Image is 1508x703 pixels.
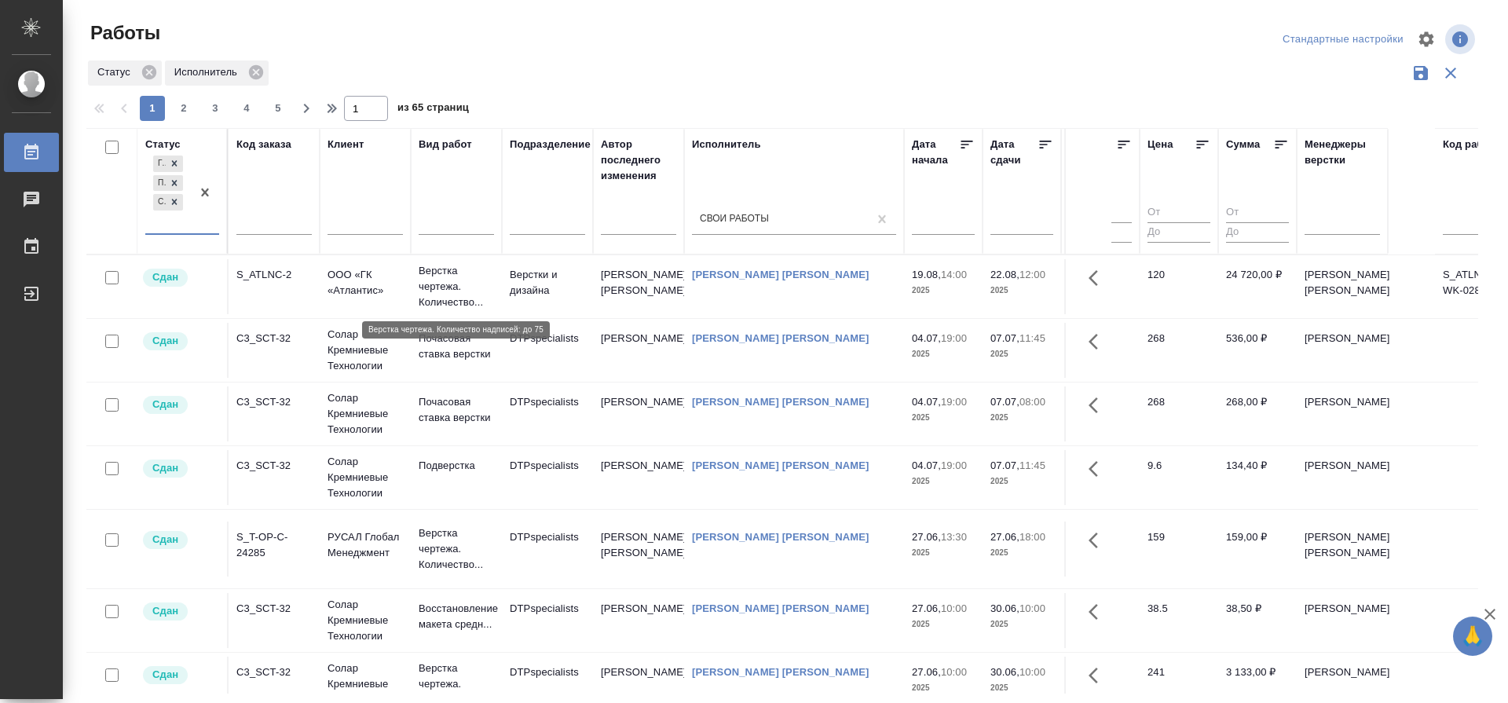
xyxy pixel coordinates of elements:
[941,332,967,344] p: 19:00
[1218,450,1297,505] td: 134,40 ₽
[1226,222,1289,242] input: До
[152,174,185,193] div: Готов к работе, Подбор, Сдан
[328,327,403,374] p: Солар Кремниевые Технологии
[990,617,1053,632] p: 2025
[152,192,185,212] div: Готов к работе, Подбор, Сдан
[141,529,219,551] div: Менеджер проверил работу исполнителя, передает ее на следующий этап
[912,680,975,696] p: 2025
[328,137,364,152] div: Клиент
[165,60,269,86] div: Исполнитель
[328,597,403,644] p: Солар Кремниевые Технологии
[152,603,178,619] p: Сдан
[990,545,1053,561] p: 2025
[912,460,941,471] p: 04.07,
[236,331,312,346] div: C3_SCT-32
[236,267,312,283] div: S_ATLNC-2
[152,333,178,349] p: Сдан
[1407,20,1445,58] span: Настроить таблицу
[153,175,166,192] div: Подбор
[502,323,593,378] td: DTPspecialists
[1061,593,1140,648] td: 1
[912,332,941,344] p: 04.07,
[912,137,959,168] div: Дата начала
[1019,396,1045,408] p: 08:00
[174,64,243,80] p: Исполнитель
[1443,137,1503,152] div: Код работы
[912,396,941,408] p: 04.07,
[692,666,869,678] a: [PERSON_NAME] [PERSON_NAME]
[502,593,593,648] td: DTPspecialists
[265,96,291,121] button: 5
[1147,203,1210,223] input: От
[1061,323,1140,378] td: 2
[990,474,1053,489] p: 2025
[692,531,869,543] a: [PERSON_NAME] [PERSON_NAME]
[419,458,494,474] p: Подверстка
[1019,602,1045,614] p: 10:00
[1079,323,1117,361] button: Здесь прячутся важные кнопки
[941,396,967,408] p: 19:00
[141,331,219,352] div: Менеджер проверил работу исполнителя, передает ее на следующий этап
[692,396,869,408] a: [PERSON_NAME] [PERSON_NAME]
[419,394,494,426] p: Почасовая ставка верстки
[234,101,259,116] span: 4
[153,194,166,211] div: Сдан
[990,666,1019,678] p: 30.06,
[1406,58,1436,88] button: Сохранить фильтры
[1019,332,1045,344] p: 11:45
[692,602,869,614] a: [PERSON_NAME] [PERSON_NAME]
[171,101,196,116] span: 2
[601,137,676,184] div: Автор последнего изменения
[941,602,967,614] p: 10:00
[912,545,975,561] p: 2025
[1140,386,1218,441] td: 268
[328,390,403,438] p: Солар Кремниевые Технологии
[1218,386,1297,441] td: 268,00 ₽
[990,332,1019,344] p: 07.07,
[990,269,1019,280] p: 22.08,
[1218,259,1297,314] td: 24 720,00 ₽
[145,137,181,152] div: Статус
[593,593,684,648] td: [PERSON_NAME]
[1218,522,1297,577] td: 159,00 ₽
[1226,203,1289,223] input: От
[912,410,975,426] p: 2025
[1305,394,1380,410] p: [PERSON_NAME]
[1445,24,1478,54] span: Посмотреть информацию
[1061,450,1140,505] td: 14
[328,454,403,501] p: Солар Кремниевые Технологии
[593,522,684,577] td: [PERSON_NAME] [PERSON_NAME]
[1019,666,1045,678] p: 10:00
[1436,58,1466,88] button: Сбросить фильтры
[593,386,684,441] td: [PERSON_NAME]
[1140,259,1218,314] td: 120
[152,397,178,412] p: Сдан
[1459,620,1486,653] span: 🙏
[419,331,494,362] p: Почасовая ставка верстки
[593,259,684,314] td: [PERSON_NAME] [PERSON_NAME]
[912,666,941,678] p: 27.06,
[692,332,869,344] a: [PERSON_NAME] [PERSON_NAME]
[1019,531,1045,543] p: 18:00
[1140,450,1218,505] td: 9.6
[1019,460,1045,471] p: 11:45
[203,101,228,116] span: 3
[86,20,160,46] span: Работы
[236,601,312,617] div: C3_SCT-32
[1079,593,1117,631] button: Здесь прячутся важные кнопки
[152,460,178,476] p: Сдан
[141,394,219,416] div: Менеджер проверил работу исполнителя, передает ее на следующий этап
[912,602,941,614] p: 27.06,
[88,60,162,86] div: Статус
[510,137,591,152] div: Подразделение
[941,460,967,471] p: 19:00
[1061,386,1140,441] td: 1
[152,269,178,285] p: Сдан
[97,64,136,80] p: Статус
[419,525,494,573] p: Верстка чертежа. Количество...
[236,137,291,152] div: Код заказа
[1305,458,1380,474] p: [PERSON_NAME]
[141,458,219,479] div: Менеджер проверил работу исполнителя, передает ее на следующий этап
[912,283,975,298] p: 2025
[1453,617,1492,656] button: 🙏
